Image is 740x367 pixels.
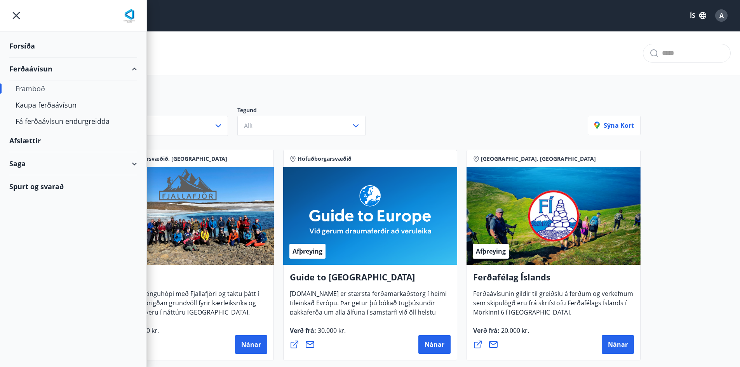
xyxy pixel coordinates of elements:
[122,9,137,24] img: union_logo
[16,80,131,97] div: Framboð
[425,340,444,349] span: Nánar
[241,340,261,349] span: Nánar
[9,9,23,23] button: menu
[418,335,451,354] button: Nánar
[316,326,346,335] span: 30.000 kr.
[473,289,633,323] span: Ferðaávísunin gildir til greiðslu á ferðum og verkefnum sem skipulögð eru frá skrifstofu Ferðafél...
[719,11,724,20] span: A
[500,326,529,335] span: 20.000 kr.
[9,57,137,80] div: Ferðaávísun
[106,289,259,323] span: Vertu með í gönguhópi með Fjallafjöri og taktu þátt í að skapa heilbrigðan grundvöll fyrir kærlei...
[9,152,137,175] div: Saga
[9,129,137,152] div: Afslættir
[473,326,529,341] span: Verð frá :
[608,340,628,349] span: Nánar
[298,155,352,163] span: Höfuðborgarsvæðið
[588,116,641,135] button: Sýna kort
[106,271,267,289] h4: Fjallafjör
[9,175,137,198] div: Spurt og svarað
[16,113,131,129] div: Fá ferðaávísun endurgreidda
[290,289,447,341] span: [DOMAIN_NAME] er stærsta ferðamarkaðstorg í heimi tileinkað Evrópu. Þar getur þú bókað tugþúsundi...
[686,9,710,23] button: ÍS
[293,247,322,256] span: Afþreying
[476,247,506,256] span: Afþreying
[481,155,596,163] span: [GEOGRAPHIC_DATA], [GEOGRAPHIC_DATA]
[712,6,731,25] button: A
[237,106,375,116] p: Tegund
[602,335,634,354] button: Nánar
[100,106,237,116] p: Svæði
[473,271,634,289] h4: Ferðafélag Íslands
[290,326,346,341] span: Verð frá :
[235,335,267,354] button: Nánar
[16,97,131,113] div: Kaupa ferðaávísun
[244,122,253,130] span: Allt
[237,116,366,136] button: Allt
[290,271,451,289] h4: Guide to [GEOGRAPHIC_DATA]
[100,116,228,136] button: Allt
[594,121,634,130] p: Sýna kort
[114,155,227,163] span: Höfuðborgarsvæðið, [GEOGRAPHIC_DATA]
[9,35,137,57] div: Forsíða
